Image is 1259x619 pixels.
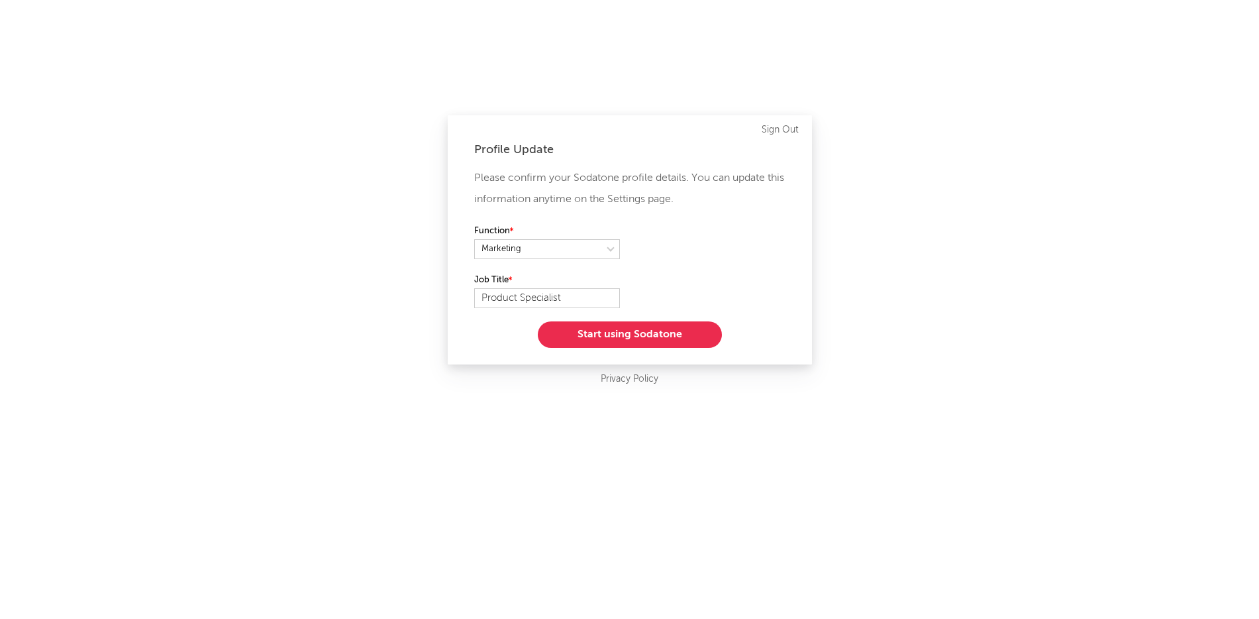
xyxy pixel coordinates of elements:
[474,168,785,210] p: Please confirm your Sodatone profile details. You can update this information anytime on the Sett...
[762,122,799,138] a: Sign Out
[474,223,620,239] label: Function
[601,371,658,388] a: Privacy Policy
[474,272,620,288] label: Job Title
[538,321,722,348] button: Start using Sodatone
[474,142,785,158] div: Profile Update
